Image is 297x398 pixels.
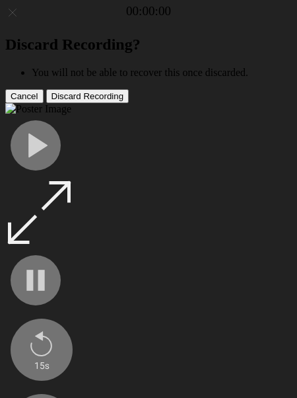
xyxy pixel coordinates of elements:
[5,36,292,54] h2: Discard Recording?
[32,67,292,79] li: You will not be able to recover this once discarded.
[5,89,44,103] button: Cancel
[126,4,171,19] a: 00:00:00
[46,89,129,103] button: Discard Recording
[5,103,71,115] img: Poster Image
